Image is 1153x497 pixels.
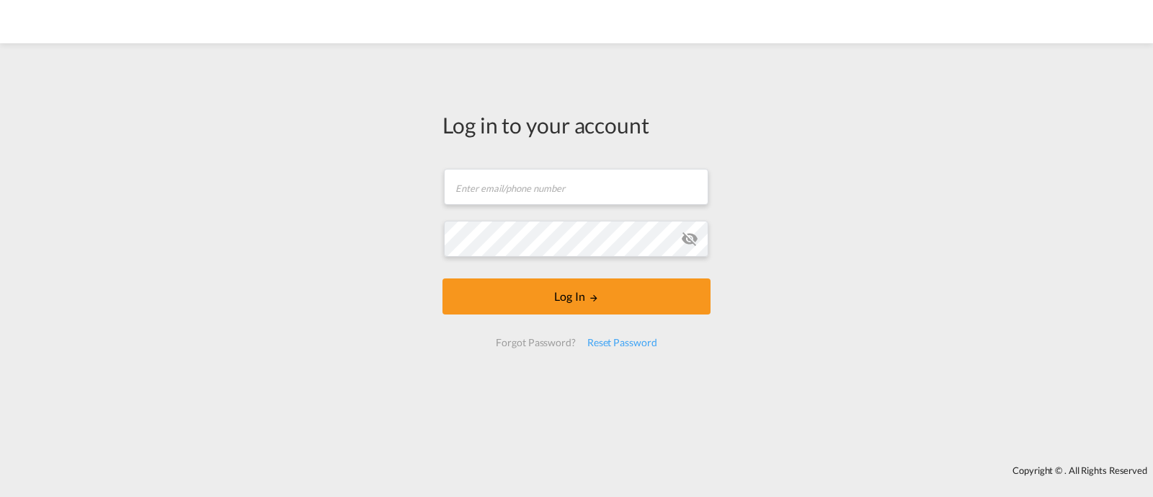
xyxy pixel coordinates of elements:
button: LOGIN [442,278,711,315]
md-icon: icon-eye-off [681,230,698,247]
input: Enter email/phone number [444,169,708,205]
div: Forgot Password? [490,330,581,356]
div: Reset Password [582,330,663,356]
div: Log in to your account [442,110,711,140]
